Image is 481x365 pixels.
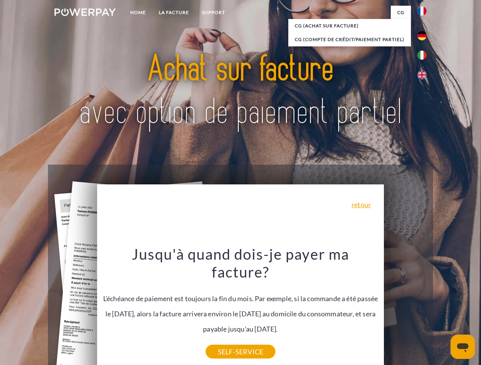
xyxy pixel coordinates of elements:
[288,19,411,33] a: CG (achat sur facture)
[288,33,411,46] a: CG (Compte de crédit/paiement partiel)
[152,6,195,19] a: LA FACTURE
[417,31,427,40] img: de
[391,6,411,19] a: CG
[73,36,408,146] img: title-powerpay_fr.svg
[417,70,427,79] img: en
[102,245,380,352] div: L'échéance de paiement est toujours la fin du mois. Par exemple, si la commande a été passée le [...
[451,335,475,359] iframe: Bouton de lancement de la fenêtre de messagerie
[417,6,427,16] img: fr
[206,345,275,359] a: SELF-SERVICE
[54,8,116,16] img: logo-powerpay-white.svg
[417,51,427,60] img: it
[195,6,232,19] a: Support
[352,201,371,208] a: retour
[102,245,380,281] h3: Jusqu'à quand dois-je payer ma facture?
[124,6,152,19] a: Home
